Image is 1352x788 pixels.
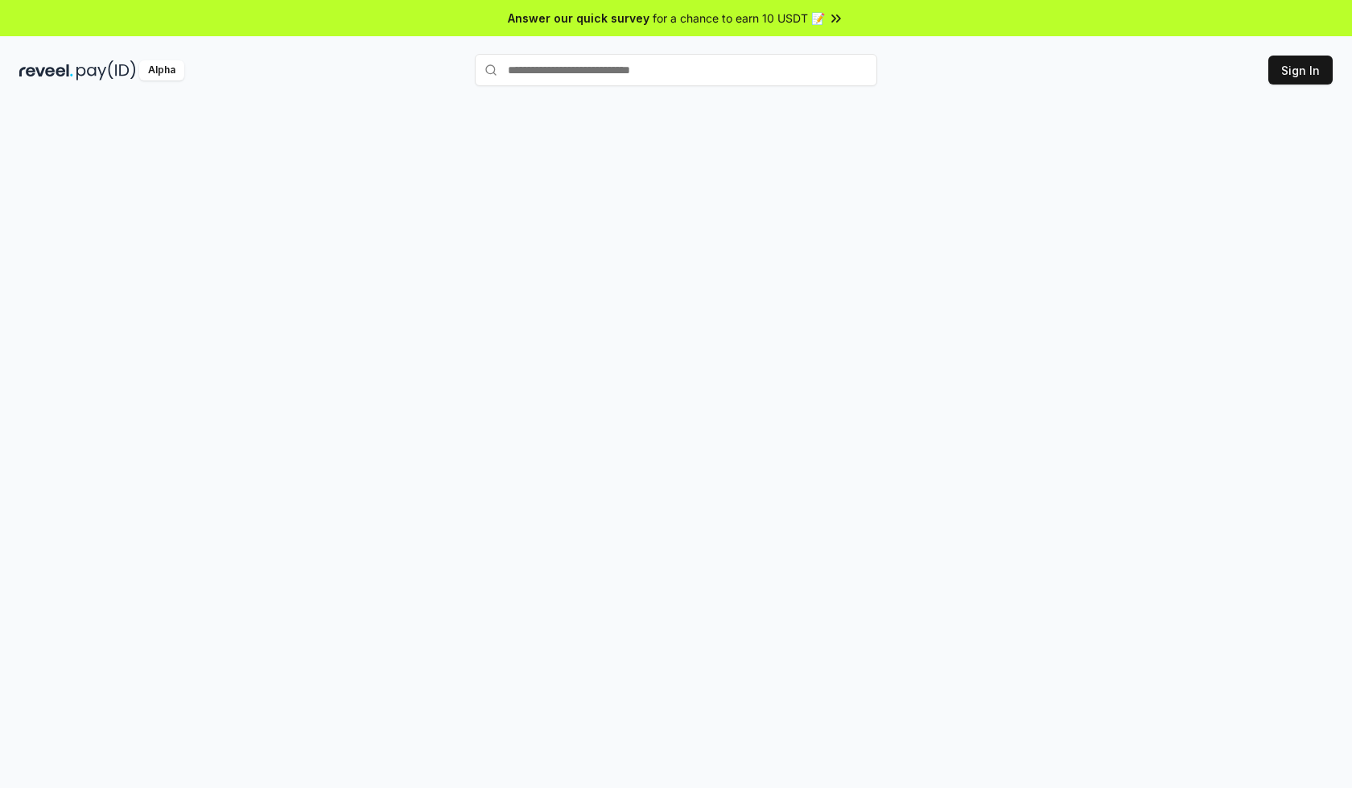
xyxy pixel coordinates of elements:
[1268,56,1333,85] button: Sign In
[508,10,649,27] span: Answer our quick survey
[76,60,136,80] img: pay_id
[139,60,184,80] div: Alpha
[653,10,825,27] span: for a chance to earn 10 USDT 📝
[19,60,73,80] img: reveel_dark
